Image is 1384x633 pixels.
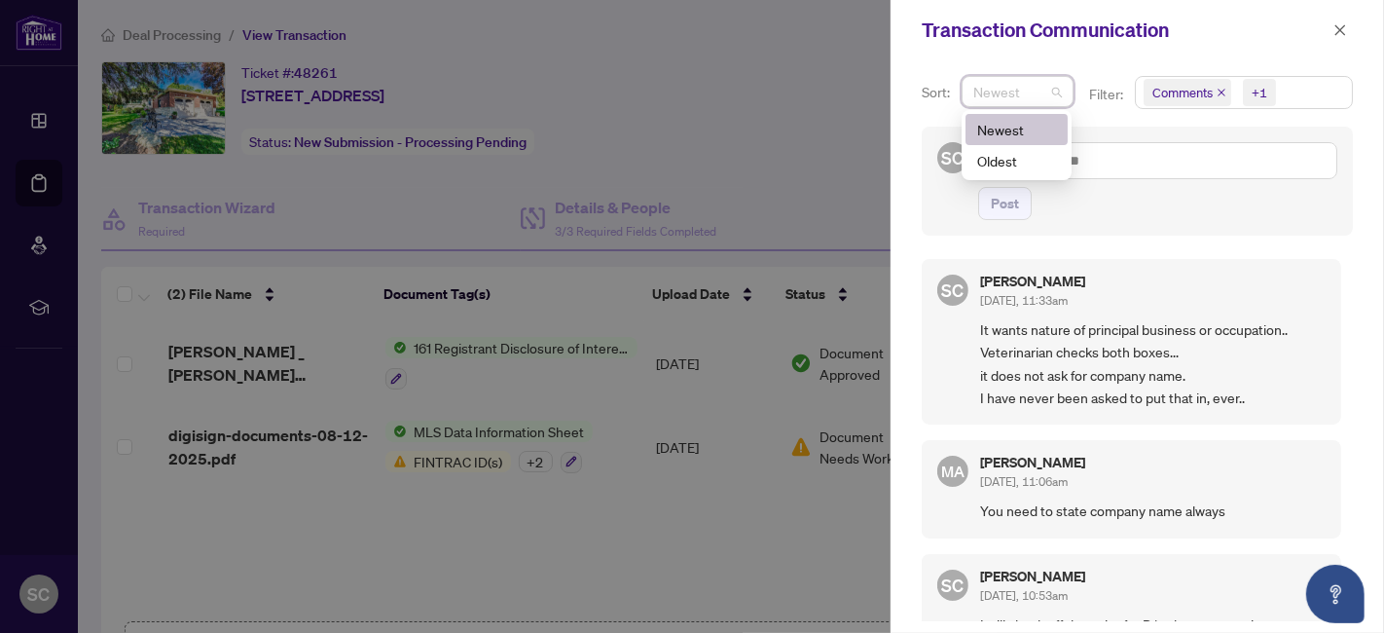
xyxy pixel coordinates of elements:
[965,145,1068,176] div: Oldest
[977,150,1056,171] div: Oldest
[980,318,1326,410] span: It wants nature of principal business or occupation.. Veterinarian checks both boxes... it does n...
[1333,23,1347,37] span: close
[1089,84,1126,105] p: Filter:
[980,275,1085,288] h5: [PERSON_NAME]
[980,474,1068,489] span: [DATE], 11:06am
[980,588,1068,603] span: [DATE], 10:53am
[1217,88,1226,97] span: close
[973,77,1062,106] span: Newest
[1252,83,1267,102] div: +1
[977,119,1056,140] div: Newest
[1144,79,1231,106] span: Comments
[1306,565,1365,623] button: Open asap
[965,114,1068,145] div: Newest
[978,187,1032,220] button: Post
[1152,83,1213,102] span: Comments
[942,277,965,304] span: SC
[922,16,1328,45] div: Transaction Communication
[922,82,954,103] p: Sort:
[980,570,1085,583] h5: [PERSON_NAME]
[942,572,965,599] span: SC
[980,456,1085,469] h5: [PERSON_NAME]
[980,500,1326,522] span: You need to state company name always
[942,144,965,171] span: SC
[980,293,1068,308] span: [DATE], 11:33am
[941,460,965,483] span: MA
